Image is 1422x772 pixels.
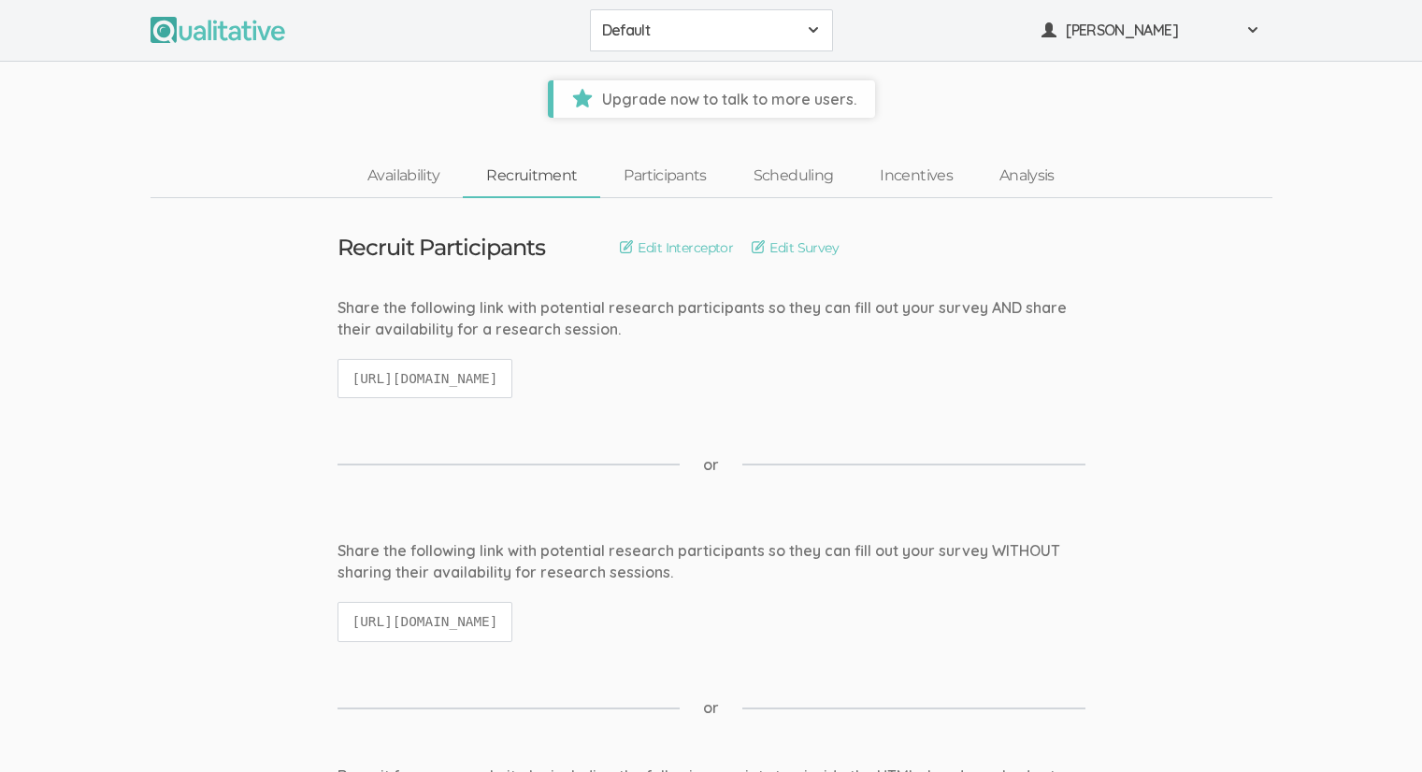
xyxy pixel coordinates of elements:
a: Participants [600,156,729,196]
span: [PERSON_NAME] [1066,20,1234,41]
div: Share the following link with potential research participants so they can fill out your survey AN... [338,297,1085,340]
a: Analysis [976,156,1078,196]
button: [PERSON_NAME] [1029,9,1272,51]
a: Edit Interceptor [620,237,733,258]
code: [URL][DOMAIN_NAME] [338,602,513,642]
a: Availability [344,156,463,196]
code: [URL][DOMAIN_NAME] [338,359,513,399]
a: Edit Survey [752,237,839,258]
a: Recruitment [463,156,600,196]
div: Share the following link with potential research participants so they can fill out your survey WI... [338,540,1085,583]
span: Upgrade now to talk to more users. [553,80,875,118]
img: Qualitative [151,17,285,43]
span: or [703,697,719,719]
span: Default [602,20,797,41]
span: or [703,454,719,476]
h3: Recruit Participants [338,236,546,260]
a: Incentives [856,156,976,196]
button: Default [590,9,833,51]
iframe: Chat Widget [1329,682,1422,772]
a: Upgrade now to talk to more users. [548,80,875,118]
a: Scheduling [730,156,857,196]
